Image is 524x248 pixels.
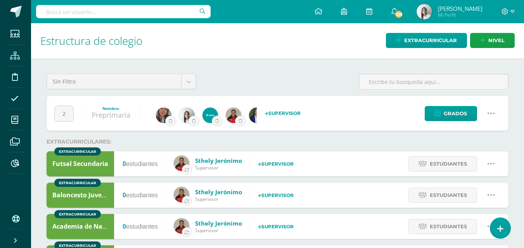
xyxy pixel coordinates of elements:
span: Grados [444,106,467,121]
img: 71371cce019ae4d3e0b45603e87f97be.png [174,218,189,234]
div: Extracurricular [54,210,101,218]
span: Estudiantes [430,157,467,171]
img: 544892825c0ef607e0100ea1c1606ec1.png [202,108,218,123]
div: estudiantes [115,183,166,208]
span: Sin Filtro [53,74,175,89]
div: Extracurricular [54,179,101,187]
span: Mi Perfil [438,12,482,18]
div: estudiantes [115,214,166,239]
a: Estudiantes [408,156,477,171]
a: Grados [425,106,477,121]
div: Extracurriculares: [47,138,508,145]
span: Estudiantes [430,219,467,234]
a: nivel [470,33,515,48]
strong: Supervisor [258,192,294,198]
span: Supervisor [195,196,242,202]
input: Escribe tu busqueda aqui... [359,74,508,89]
a: Estudiantes [408,188,477,203]
strong: Supervisor [258,224,294,229]
span: 106 [394,10,403,19]
a: Sthely Jerónimo [195,157,242,164]
img: ff7e240c33d259d1c94387803427021a.png [249,108,265,123]
a: Sthely Jerónimo [195,219,242,227]
span: Extracurricular [404,33,457,48]
img: 71371cce019ae4d3e0b45603e87f97be.png [174,156,189,171]
span: nivel [488,33,505,48]
span: Supervisor [195,164,242,171]
span: Estudiantes [430,188,467,202]
strong: 0 [123,192,126,198]
span: Baloncesto Juvenil [52,191,110,199]
div: Extracurricular [54,147,101,156]
strong: Nombre: [102,106,119,111]
strong: 0 [123,223,126,230]
strong: Supervisor [265,110,301,116]
a: Sin Filtro [47,74,196,89]
span: Academia de Natación [52,222,122,231]
span: Estructura de colegio [40,33,142,48]
span: Futsal Secundaria [52,159,108,168]
a: Extracurricular [386,33,467,48]
strong: 0 [123,161,126,167]
img: 18f6a9c62e45fe555e785f26509fe48e.png [179,108,195,123]
strong: Supervisor [258,161,294,167]
div: estudiantes [115,151,166,176]
a: Sthely Jerónimo [195,188,242,196]
img: 41313f044ecd9476e881d3b5cd835107.png [417,4,432,19]
a: Preprimaria [92,110,130,120]
span: [PERSON_NAME] [438,5,482,12]
a: Estudiantes [408,219,477,234]
input: Busca un usuario... [36,5,211,18]
img: 56a73a1a4f15c79f6dbfa4a08ea075c8.png [156,108,171,123]
img: 71371cce019ae4d3e0b45603e87f97be.png [174,187,189,202]
img: 71371cce019ae4d3e0b45603e87f97be.png [226,108,241,123]
span: Supervisor [195,227,242,234]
